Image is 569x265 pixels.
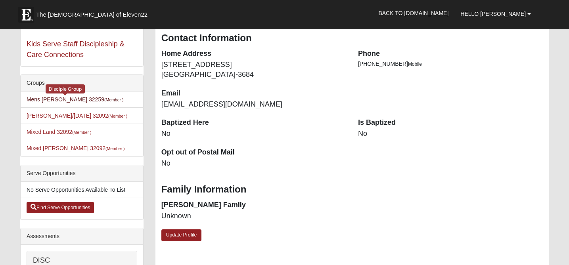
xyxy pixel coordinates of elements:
dt: Email [161,88,346,99]
a: Hello [PERSON_NAME] [454,4,537,24]
small: (Member ) [108,114,127,118]
dt: Phone [358,49,543,59]
dt: Opt out of Postal Mail [161,147,346,158]
a: Mixed Land 32092(Member ) [27,129,92,135]
div: Groups [21,75,143,92]
a: Mens [PERSON_NAME] 32259(Member ) [27,96,124,103]
dd: No [161,129,346,139]
span: The [DEMOGRAPHIC_DATA] of Eleven22 [36,11,148,19]
dt: Is Baptized [358,118,543,128]
img: Eleven22 logo [18,7,34,23]
span: Mobile [408,61,422,67]
small: (Member ) [104,97,123,102]
dt: Home Address [161,49,346,59]
a: Mixed [PERSON_NAME] 32092(Member ) [27,145,125,151]
dd: [STREET_ADDRESS] [GEOGRAPHIC_DATA]-3684 [161,60,346,80]
div: Serve Opportunities [21,165,143,182]
small: (Member ) [72,130,91,135]
dd: No [358,129,543,139]
div: Assessments [21,228,143,245]
span: Hello [PERSON_NAME] [460,11,526,17]
small: (Member ) [105,146,125,151]
div: Disciple Group [46,84,85,93]
a: Find Serve Opportunities [27,202,94,213]
li: [PHONE_NUMBER] [358,60,543,68]
a: Kids Serve Staff Discipleship & Care Connections [27,40,125,59]
dt: [PERSON_NAME] Family [161,200,346,210]
a: [PERSON_NAME]/[DATE] 32092(Member ) [27,112,127,119]
a: Back to [DOMAIN_NAME] [372,3,454,23]
a: Update Profile [161,229,202,241]
h3: Contact Information [161,32,543,44]
dt: Baptized Here [161,118,346,128]
dd: No [161,158,346,169]
a: The [DEMOGRAPHIC_DATA] of Eleven22 [14,3,173,23]
li: No Serve Opportunities Available To List [21,182,143,198]
dd: [EMAIL_ADDRESS][DOMAIN_NAME] [161,99,346,110]
dd: Unknown [161,211,346,221]
h3: Family Information [161,184,543,195]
